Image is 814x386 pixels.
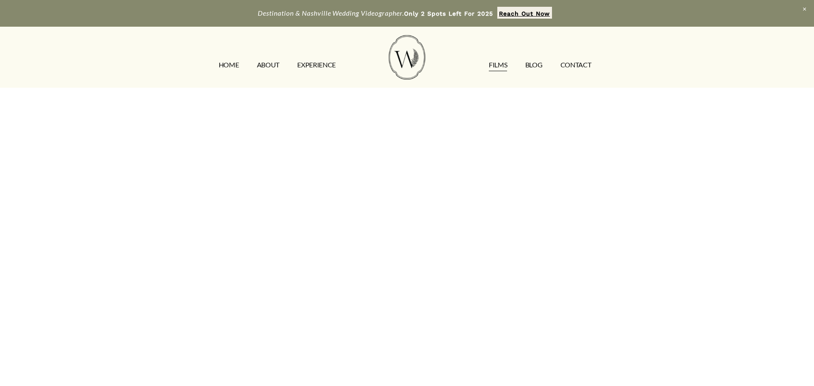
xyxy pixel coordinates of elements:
strong: Reach Out Now [499,10,550,17]
a: ABOUT [257,58,279,72]
iframe: Madelyn & Ryan at Cason's Cove [95,94,720,361]
a: CONTACT [560,58,591,72]
a: Reach Out Now [497,7,552,19]
a: FILMS [489,58,507,72]
img: Wild Fern Weddings [389,35,425,80]
a: HOME [219,58,239,72]
a: EXPERIENCE [297,58,336,72]
a: Blog [525,58,543,72]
